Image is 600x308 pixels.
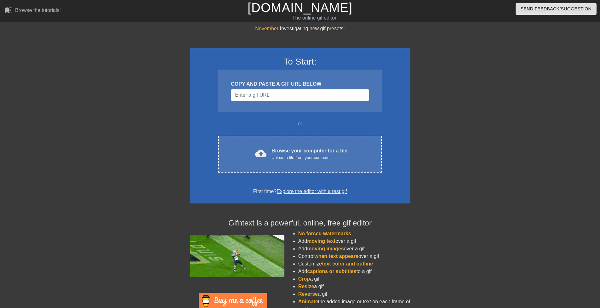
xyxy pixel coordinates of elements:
div: or [206,120,394,128]
li: Add over a gif [298,237,410,245]
span: Resize [298,284,314,289]
div: Browse your computer for a file [271,147,347,161]
input: Username [231,89,369,101]
li: a gif [298,283,410,290]
h3: To Start: [198,56,402,67]
span: November: [255,26,280,31]
span: cloud_upload [255,148,266,159]
div: Investigating new gif presets! [190,25,410,32]
li: a gif [298,275,410,283]
li: Control over a gif [298,253,410,260]
span: when text appears [314,254,358,259]
a: [DOMAIN_NAME] [248,1,352,14]
h4: Gifntext is a powerful, online, free gif editor [190,219,410,228]
span: No forced watermarks [298,231,351,236]
li: Add to a gif [298,268,410,275]
span: text color and outline [322,261,373,266]
button: Send Feedback/Suggestion [516,3,597,15]
span: Reverse [298,291,318,297]
li: Customize [298,260,410,268]
span: moving images [307,246,344,251]
img: football_small.gif [190,235,284,277]
span: Crop [298,276,310,282]
span: menu_book [5,6,13,14]
a: Browse the tutorials! [5,6,61,16]
div: Upload a file from your computer [271,155,347,161]
div: Browse the tutorials! [15,8,61,13]
span: captions or subtitles [307,269,356,274]
span: Animate [298,299,318,304]
span: moving text [307,238,335,244]
div: The online gif editor [203,14,426,22]
span: Send Feedback/Suggestion [521,5,591,13]
li: Add over a gif [298,245,410,253]
a: Explore the editor with a test gif [277,189,347,194]
div: COPY AND PASTE A GIF URL BELOW [231,80,369,88]
div: First time? [198,188,402,195]
li: a gif [298,290,410,298]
